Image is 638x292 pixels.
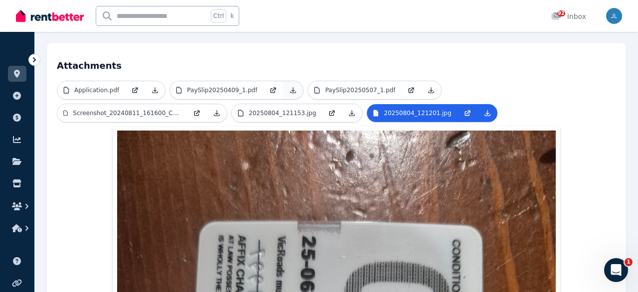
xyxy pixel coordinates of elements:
[57,104,187,122] a: Screenshot_20240811_161600_Chrome.jpg
[263,81,283,99] a: Open in new Tab
[342,104,362,122] a: Download Attachment
[57,53,616,73] h4: Attachments
[283,81,303,99] a: Download Attachment
[125,81,145,99] a: Open in new Tab
[478,104,497,122] a: Download Attachment
[230,12,234,20] span: k
[606,8,622,24] img: Joanne Lau
[170,81,263,99] a: PaySlip20250409_1.pdf
[458,104,478,122] a: Open in new Tab
[325,86,395,94] p: PaySlip20250507_1.pdf
[551,11,586,21] div: Inbox
[73,109,181,117] p: Screenshot_20240811_161600_Chrome.jpg
[187,86,257,94] p: PaySlip20250409_1.pdf
[384,109,451,117] p: 20250804_121201.jpg
[145,81,165,99] a: Download Attachment
[187,104,207,122] a: Open in new Tab
[232,104,322,122] a: 20250804_121153.jpg
[57,81,125,99] a: Application.pdf
[557,10,565,16] span: 92
[625,258,633,266] span: 1
[308,81,401,99] a: PaySlip20250507_1.pdf
[207,104,227,122] a: Download Attachment
[211,9,226,22] span: Ctrl
[401,81,421,99] a: Open in new Tab
[322,104,342,122] a: Open in new Tab
[8,55,39,62] span: ORGANISE
[604,258,628,282] iframe: Intercom live chat
[16,8,84,23] img: RentBetter
[421,81,441,99] a: Download Attachment
[367,104,457,122] a: 20250804_121201.jpg
[74,86,119,94] p: Application.pdf
[249,109,316,117] p: 20250804_121153.jpg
